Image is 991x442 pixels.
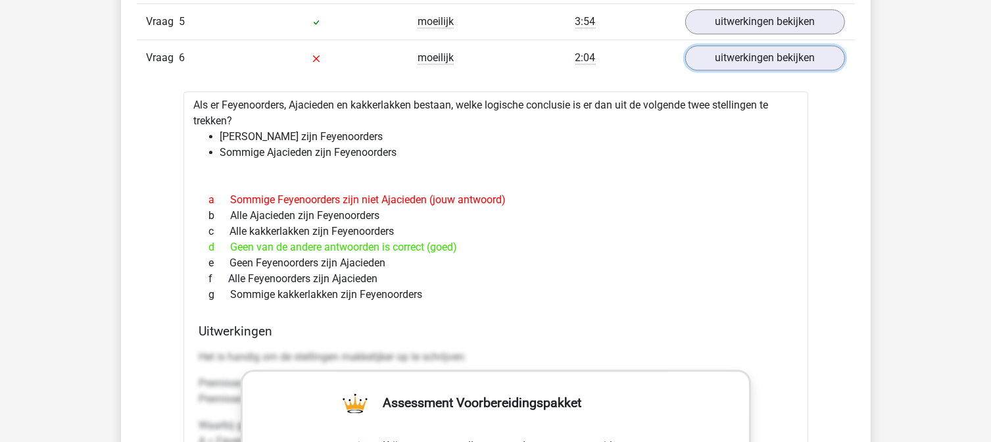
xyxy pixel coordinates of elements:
[199,271,792,287] div: Alle Feyenoorders zijn Ajacieden
[209,208,231,224] span: b
[575,51,596,64] span: 2:04
[418,51,454,64] span: moeilijk
[418,15,454,28] span: moeilijk
[685,9,845,34] a: uitwerkingen bekijken
[180,15,185,28] span: 5
[199,376,792,407] p: Premisse 1: Geen B zijn A Premisse 2: Sommige C zijn A
[209,239,231,255] span: d
[209,255,230,271] span: e
[199,324,792,339] h4: Uitwerkingen
[209,224,230,239] span: c
[209,287,231,303] span: g
[199,349,792,365] p: Het is handig om de stellingen makkelijker op te schrijven:
[199,224,792,239] div: Alle kakkerlakken zijn Feyenoorders
[199,192,792,208] div: Sommige Feyenoorders zijn niet Ajacieden (jouw antwoord)
[199,208,792,224] div: Alle Ajacieden zijn Feyenoorders
[209,271,229,287] span: f
[575,15,596,28] span: 3:54
[199,255,792,271] div: Geen Feyenoorders zijn Ajacieden
[685,45,845,70] a: uitwerkingen bekijken
[220,145,798,160] li: Sommige Ajacieden zijn Feyenoorders
[199,287,792,303] div: Sommige kakkerlakken zijn Feyenoorders
[209,192,231,208] span: a
[220,129,798,145] li: [PERSON_NAME] zijn Feyenoorders
[199,239,792,255] div: Geen van de andere antwoorden is correct (goed)
[180,51,185,64] span: 6
[147,14,180,30] span: Vraag
[147,50,180,66] span: Vraag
